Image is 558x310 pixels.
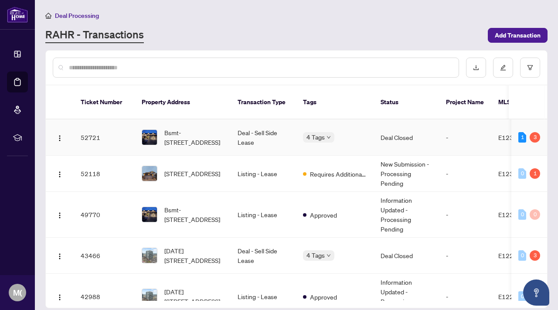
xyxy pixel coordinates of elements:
[495,28,541,42] span: Add Transaction
[327,135,331,140] span: down
[439,85,491,119] th: Project Name
[231,156,296,192] td: Listing - Lease
[53,208,67,221] button: Logo
[527,65,533,71] span: filter
[327,253,331,258] span: down
[56,135,63,142] img: Logo
[231,192,296,238] td: Listing - Lease
[500,65,506,71] span: edit
[306,132,325,142] span: 4 Tags
[7,7,28,23] img: logo
[374,192,439,238] td: Information Updated - Processing Pending
[518,291,526,302] div: 0
[473,65,479,71] span: download
[135,85,231,119] th: Property Address
[53,167,67,181] button: Logo
[56,294,63,301] img: Logo
[498,133,533,141] span: E12322829
[310,292,337,302] span: Approved
[523,279,549,306] button: Open asap
[439,119,491,156] td: -
[530,132,540,143] div: 3
[164,128,224,147] span: Bsmt-[STREET_ADDRESS]
[466,58,486,78] button: download
[518,209,526,220] div: 0
[310,169,367,179] span: Requires Additional Docs
[53,290,67,303] button: Logo
[56,253,63,260] img: Logo
[310,210,337,220] span: Approved
[142,130,157,145] img: thumbnail-img
[439,192,491,238] td: -
[530,168,540,179] div: 1
[45,27,144,43] a: RAHR - Transactions
[518,250,526,261] div: 0
[498,293,533,300] span: E12261508
[142,289,157,304] img: thumbnail-img
[164,169,220,178] span: [STREET_ADDRESS]
[520,58,540,78] button: filter
[374,238,439,274] td: Deal Closed
[13,286,22,299] span: M(
[296,85,374,119] th: Tags
[142,248,157,263] img: thumbnail-img
[74,192,135,238] td: 49770
[53,249,67,262] button: Logo
[142,166,157,181] img: thumbnail-img
[231,85,296,119] th: Transaction Type
[56,171,63,178] img: Logo
[74,119,135,156] td: 52721
[231,119,296,156] td: Deal - Sell Side Lease
[493,58,513,78] button: edit
[439,238,491,274] td: -
[56,212,63,219] img: Logo
[530,209,540,220] div: 0
[74,156,135,192] td: 52118
[374,119,439,156] td: Deal Closed
[306,250,325,260] span: 4 Tags
[164,246,224,265] span: [DATE][STREET_ADDRESS]
[55,12,99,20] span: Deal Processing
[498,252,533,259] span: E12261508
[491,85,544,119] th: MLS #
[518,132,526,143] div: 1
[439,156,491,192] td: -
[142,207,157,222] img: thumbnail-img
[45,13,51,19] span: home
[164,205,224,224] span: Bsmt-[STREET_ADDRESS]
[231,238,296,274] td: Deal - Sell Side Lease
[498,211,533,218] span: E12322829
[53,130,67,144] button: Logo
[374,85,439,119] th: Status
[374,156,439,192] td: New Submission - Processing Pending
[498,170,533,177] span: E12389125
[164,287,224,306] span: [DATE][STREET_ADDRESS]
[530,250,540,261] div: 3
[74,238,135,274] td: 43466
[74,85,135,119] th: Ticket Number
[518,168,526,179] div: 0
[488,28,548,43] button: Add Transaction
